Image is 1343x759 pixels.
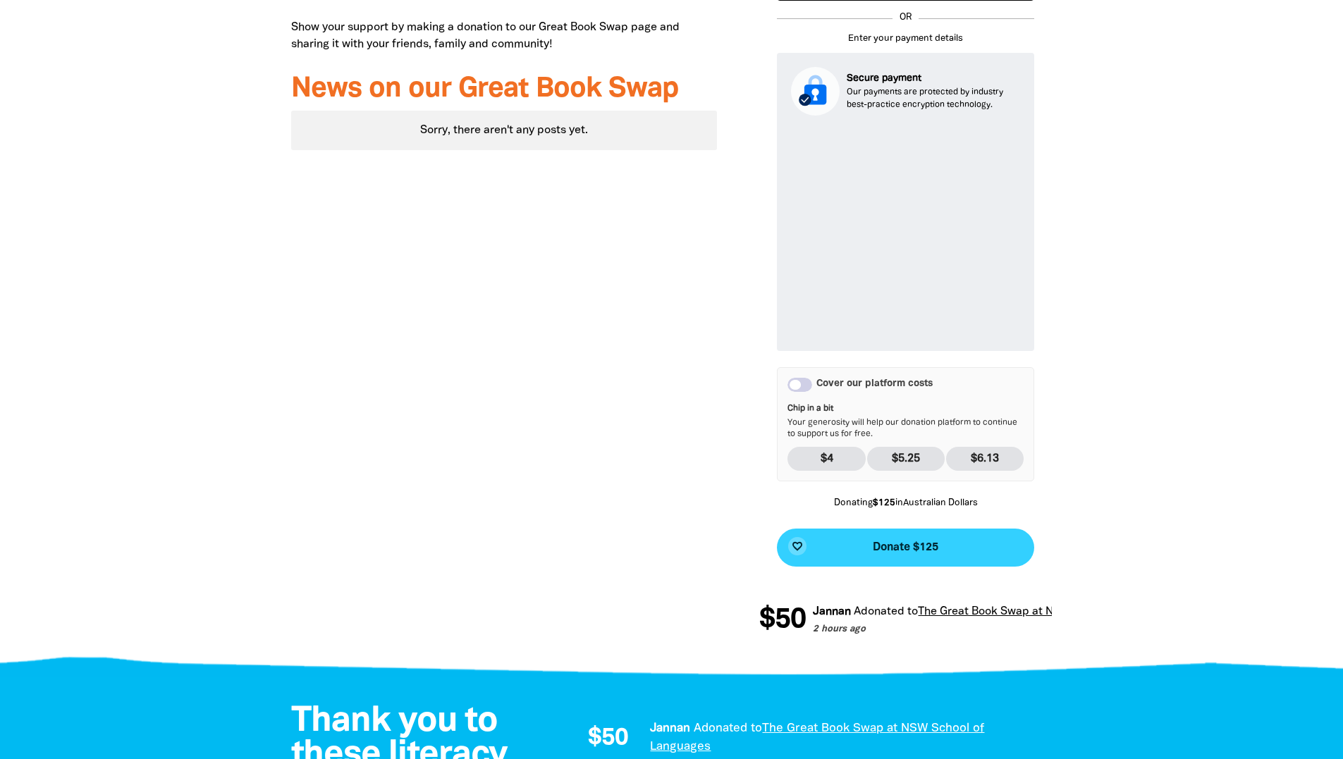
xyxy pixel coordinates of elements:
[701,723,762,734] span: donated to
[291,111,718,150] div: Sorry, there aren't any posts yet.
[850,607,857,617] em: A
[847,71,1020,86] p: Secure payment
[792,541,803,552] i: favorite_border
[650,723,984,752] a: The Great Book Swap at NSW School of Languages
[777,497,1034,511] p: Donating in Australian Dollars
[873,499,895,507] b: $125
[787,447,866,471] p: $4
[914,607,1177,617] a: The Great Book Swap at NSW School of Languages
[777,32,1034,47] p: Enter your payment details
[847,86,1020,111] p: Our payments are protected by industry best-practice encryption technology.
[857,607,914,617] span: donated to
[650,723,690,734] em: Jannan
[759,598,1052,657] div: Donation stream
[809,623,1177,637] p: 2 hours ago
[291,111,718,150] div: Paginated content
[788,127,1023,340] iframe: Secure payment input frame
[787,403,1024,414] span: Chip in a bit
[946,447,1024,471] p: $6.13
[755,606,802,634] span: $50
[893,11,919,25] p: OR
[787,403,1024,440] p: Your generosity will help our donation platform to continue to support us for free.
[867,447,945,471] p: $5.25
[694,723,701,734] em: A
[787,378,812,392] button: Cover our platform costs
[291,74,718,105] h3: News on our Great Book Swap
[588,727,628,751] span: $50
[873,542,938,553] span: Donate $125
[777,529,1034,567] button: favorite_borderDonate $125
[809,607,847,617] em: Jannan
